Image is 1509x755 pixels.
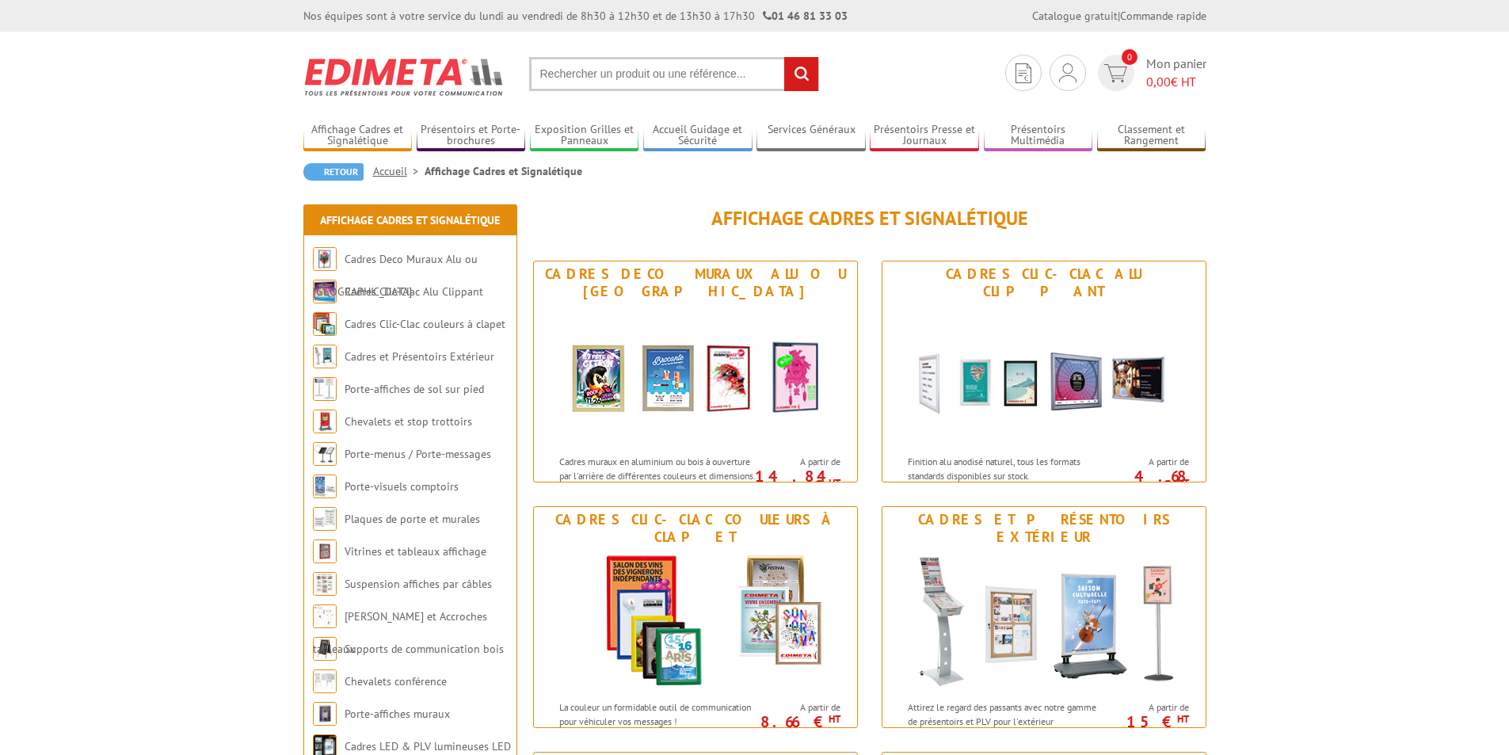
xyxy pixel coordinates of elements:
[313,507,337,531] img: Plaques de porte et murales
[313,410,337,433] img: Chevalets et stop trottoirs
[373,164,425,178] a: Accueil
[313,345,337,368] img: Cadres et Présentoirs Extérieur
[345,382,484,396] a: Porte-affiches de sol sur pied
[345,349,494,364] a: Cadres et Présentoirs Extérieur
[908,700,1104,727] p: Attirez le regard des passants avec notre gamme de présentoirs et PLV pour l'extérieur
[1032,9,1118,23] a: Catalogue gratuit
[345,317,505,331] a: Cadres Clic-Clac couleurs à clapet
[984,123,1093,149] a: Présentoirs Multimédia
[559,700,756,727] p: La couleur un formidable outil de communication pour véhiculer vos messages !
[533,208,1206,229] h1: Affichage Cadres et Signalétique
[897,550,1191,692] img: Cadres et Présentoirs Extérieur
[829,712,840,726] sup: HT
[303,163,364,181] a: Retour
[313,312,337,336] img: Cadres Clic-Clac couleurs à clapet
[313,475,337,498] img: Porte-visuels comptoirs
[1097,123,1206,149] a: Classement et Rangement
[303,8,848,24] div: Nos équipes sont à votre service du lundi au vendredi de 8h30 à 12h30 et de 13h30 à 17h30
[345,544,486,559] a: Vitrines et tableaux affichage
[784,57,818,91] input: rechercher
[1146,73,1206,91] span: € HT
[313,572,337,596] img: Suspension affiches par câbles
[345,414,472,429] a: Chevalets et stop trottoirs
[1177,712,1189,726] sup: HT
[345,447,491,461] a: Porte-menus / Porte-messages
[320,213,500,227] a: Affichage Cadres et Signalétique
[303,48,505,106] img: Edimeta
[538,265,853,300] div: Cadres Deco Muraux Alu ou [GEOGRAPHIC_DATA]
[870,123,979,149] a: Présentoirs Presse et Journaux
[345,284,483,299] a: Cadres Clic-Clac Alu Clippant
[313,702,337,726] img: Porte-affiches muraux
[303,123,413,149] a: Affichage Cadres et Signalétique
[530,123,639,149] a: Exposition Grilles et Panneaux
[760,456,840,468] span: A partir de
[1104,64,1127,82] img: devis rapide
[763,9,848,23] strong: 01 46 81 33 03
[752,471,840,490] p: 14.84 €
[313,540,337,563] img: Vitrines et tableaux affichage
[529,57,819,91] input: Rechercher un produit ou une référence...
[313,609,487,656] a: [PERSON_NAME] et Accroches tableaux
[313,377,337,401] img: Porte-affiches de sol sur pied
[829,476,840,490] sup: HT
[417,123,526,149] a: Présentoirs et Porte-brochures
[345,512,480,526] a: Plaques de porte et murales
[1108,701,1189,714] span: A partir de
[1120,9,1206,23] a: Commande rapide
[882,261,1206,482] a: Cadres Clic-Clac Alu Clippant Cadres Clic-Clac Alu Clippant Finition alu anodisé naturel, tous le...
[897,304,1191,447] img: Cadres Clic-Clac Alu Clippant
[345,642,504,656] a: Supports de communication bois
[559,455,756,509] p: Cadres muraux en aluminium ou bois à ouverture par l'arrière de différentes couleurs et dimension...
[313,669,337,693] img: Chevalets conférence
[313,442,337,466] img: Porte-menus / Porte-messages
[1094,55,1206,91] a: devis rapide 0 Mon panier 0,00€ HT
[313,604,337,628] img: Cimaises et Accroches tableaux
[760,701,840,714] span: A partir de
[549,550,842,692] img: Cadres Clic-Clac couleurs à clapet
[425,163,582,179] li: Affichage Cadres et Signalétique
[882,506,1206,728] a: Cadres et Présentoirs Extérieur Cadres et Présentoirs Extérieur Attirez le regard des passants av...
[886,265,1202,300] div: Cadres Clic-Clac Alu Clippant
[345,674,447,688] a: Chevalets conférence
[1146,74,1171,90] span: 0,00
[1146,55,1206,91] span: Mon panier
[756,123,866,149] a: Services Généraux
[313,247,337,271] img: Cadres Deco Muraux Alu ou Bois
[533,261,858,482] a: Cadres Deco Muraux Alu ou [GEOGRAPHIC_DATA] Cadres Deco Muraux Alu ou Bois Cadres muraux en alumi...
[1100,717,1189,726] p: 15 €
[1100,471,1189,490] p: 4.68 €
[1016,63,1031,83] img: devis rapide
[538,511,853,546] div: Cadres Clic-Clac couleurs à clapet
[313,252,478,299] a: Cadres Deco Muraux Alu ou [GEOGRAPHIC_DATA]
[345,577,492,591] a: Suspension affiches par câbles
[1177,476,1189,490] sup: HT
[752,717,840,726] p: 8.66 €
[1059,63,1076,82] img: devis rapide
[886,511,1202,546] div: Cadres et Présentoirs Extérieur
[345,479,459,494] a: Porte-visuels comptoirs
[908,455,1104,482] p: Finition alu anodisé naturel, tous les formats standards disponibles sur stock.
[1108,456,1189,468] span: A partir de
[643,123,753,149] a: Accueil Guidage et Sécurité
[549,304,842,447] img: Cadres Deco Muraux Alu ou Bois
[533,506,858,728] a: Cadres Clic-Clac couleurs à clapet Cadres Clic-Clac couleurs à clapet La couleur un formidable ou...
[1122,49,1137,65] span: 0
[345,739,511,753] a: Cadres LED & PLV lumineuses LED
[345,707,450,721] a: Porte-affiches muraux
[1032,8,1206,24] div: |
